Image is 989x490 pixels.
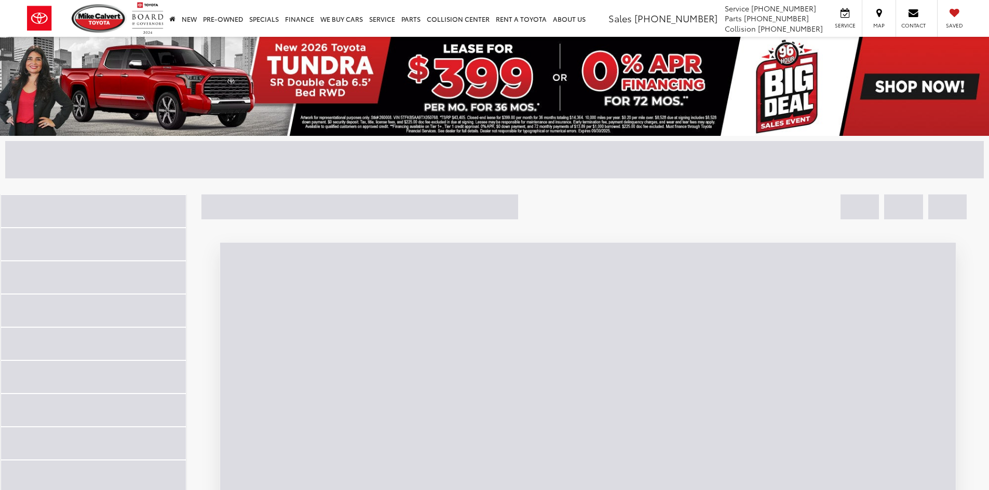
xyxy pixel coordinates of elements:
[758,23,823,34] span: [PHONE_NUMBER]
[744,13,809,23] span: [PHONE_NUMBER]
[868,22,890,29] span: Map
[725,23,756,34] span: Collision
[634,11,717,25] span: [PHONE_NUMBER]
[608,11,632,25] span: Sales
[725,13,742,23] span: Parts
[833,22,857,29] span: Service
[72,4,127,33] img: Mike Calvert Toyota
[751,3,816,13] span: [PHONE_NUMBER]
[901,22,926,29] span: Contact
[725,3,749,13] span: Service
[943,22,966,29] span: Saved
